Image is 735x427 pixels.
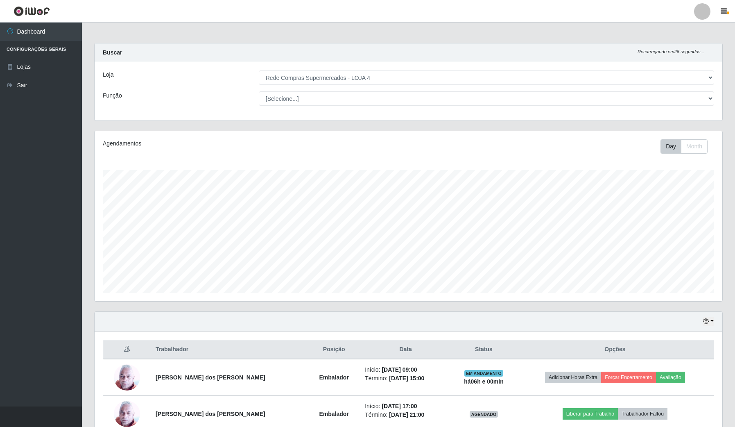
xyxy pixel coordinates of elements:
button: Avaliação [656,372,685,383]
i: Recarregando em 26 segundos... [638,49,704,54]
th: Opções [516,340,714,359]
button: Month [681,139,708,154]
th: Posição [308,340,360,359]
strong: [PERSON_NAME] dos [PERSON_NAME] [156,411,265,417]
strong: Buscar [103,49,122,56]
label: Função [103,91,122,100]
li: Início: [365,366,446,374]
strong: Embalador [319,411,349,417]
time: [DATE] 09:00 [382,366,417,373]
div: Agendamentos [103,139,351,148]
div: First group [660,139,708,154]
button: Liberar para Trabalho [563,408,618,420]
strong: há 06 h e 00 min [464,378,504,385]
time: [DATE] 15:00 [389,375,424,382]
button: Adicionar Horas Extra [545,372,601,383]
time: [DATE] 17:00 [382,403,417,409]
span: EM ANDAMENTO [464,370,503,377]
label: Loja [103,70,113,79]
th: Trabalhador [151,340,308,359]
img: 1702413262661.jpeg [114,364,140,391]
strong: Embalador [319,374,349,381]
img: CoreUI Logo [14,6,50,16]
th: Data [360,340,451,359]
img: 1702413262661.jpeg [114,400,140,427]
button: Day [660,139,681,154]
li: Término: [365,411,446,419]
span: AGENDADO [470,411,498,418]
strong: [PERSON_NAME] dos [PERSON_NAME] [156,374,265,381]
li: Início: [365,402,446,411]
time: [DATE] 21:00 [389,411,424,418]
li: Término: [365,374,446,383]
button: Forçar Encerramento [601,372,656,383]
div: Toolbar with button groups [660,139,714,154]
th: Status [451,340,516,359]
button: Trabalhador Faltou [618,408,667,420]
